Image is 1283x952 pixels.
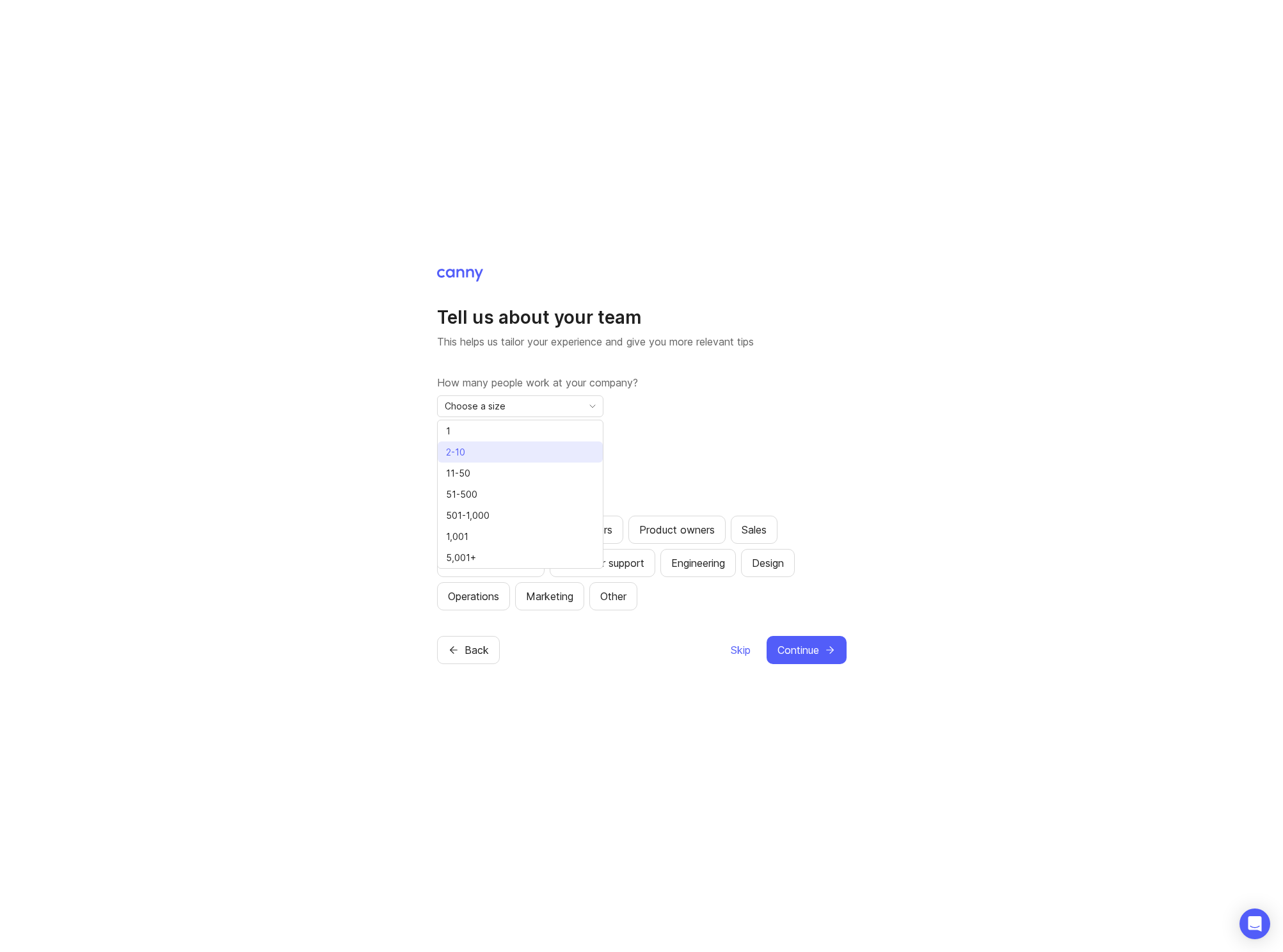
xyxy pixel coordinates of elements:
[437,395,603,417] div: toggle menu
[437,435,847,450] label: What is your role?
[600,589,626,604] div: Other
[437,375,847,390] label: How many people work at your company?
[437,269,483,282] img: Canny Home
[671,555,725,571] div: Engineering
[582,401,603,411] svg: toggle icon
[446,509,490,523] span: 501-1,000
[437,495,847,511] label: Which teams will be using Canny?
[437,334,847,349] p: This helps us tailor your experience and give you more relevant tips
[731,516,777,544] button: Sales
[639,522,715,537] div: Product owners
[730,636,751,664] button: Skip
[445,399,506,413] span: Choose a size
[437,306,847,329] h1: Tell us about your team
[446,445,465,459] span: 2-10
[1239,908,1270,939] div: Open Intercom Messenger
[742,522,767,537] div: Sales
[741,549,795,577] button: Design
[446,551,476,565] span: 5,001+
[660,549,736,577] button: Engineering
[446,530,468,544] span: 1,001
[437,582,510,610] button: Operations
[446,466,470,480] span: 11-50
[628,516,726,544] button: Product owners
[446,488,477,502] span: 51-500
[731,642,751,658] span: Skip
[777,642,819,658] span: Continue
[437,636,500,664] button: Back
[465,642,489,658] span: Back
[589,582,637,610] button: Other
[515,582,584,610] button: Marketing
[448,589,499,604] div: Operations
[767,636,847,664] button: Continue
[526,589,573,604] div: Marketing
[446,424,450,438] span: 1
[752,555,784,571] div: Design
